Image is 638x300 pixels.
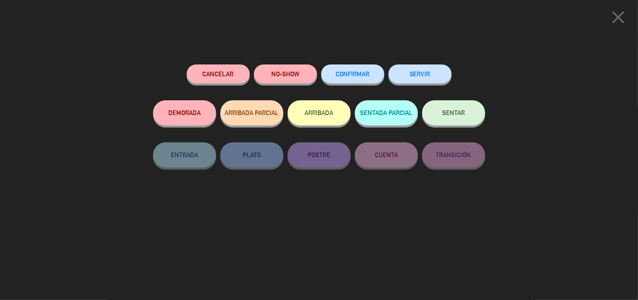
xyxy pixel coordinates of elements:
button: TRANSICIÓN [422,142,485,168]
button: ARRIBADA [288,100,351,126]
button: SENTADA PARCIAL [355,100,418,126]
button: SERVIR [389,64,452,83]
button: NO-SHOW [254,64,317,83]
button: CONFIRMAR [321,64,384,83]
button: SENTAR [422,100,485,126]
button: Cancelar [187,64,250,83]
button: DEMORADA [153,100,216,126]
button: CUENTA [355,142,418,168]
button: POSTRE [288,142,351,168]
button: ENTRADA [153,142,216,168]
span: SENTAR [442,109,465,116]
i: close [608,7,629,28]
button: ARRIBADA PARCIAL [220,100,283,126]
button: PLATO [220,142,283,168]
span: ARRIBADA PARCIAL [225,109,279,116]
span: CONFIRMAR [336,70,370,78]
button: close [606,6,632,31]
